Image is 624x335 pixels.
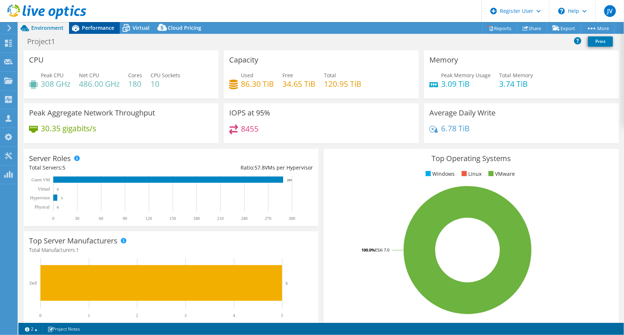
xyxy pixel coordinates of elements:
text: 5 [286,281,288,285]
text: 0 [57,188,59,191]
text: 0 [39,313,42,318]
a: Share [517,22,547,34]
a: Print [588,36,613,47]
a: Reports [482,22,517,34]
tspan: 100.0% [361,247,375,253]
span: 57.8 [255,164,265,171]
div: Total Servers: [29,164,171,172]
h4: 486.00 GHz [79,80,120,88]
text: 300 [289,216,295,221]
text: 5 [281,313,283,318]
h3: Peak Aggregate Network Throughput [29,109,155,117]
text: 120 [145,216,152,221]
text: Guest VM [32,177,50,182]
h3: Average Daily Write [429,109,495,117]
tspan: ESXi 7.0 [375,247,389,253]
a: More [581,22,615,34]
text: 60 [99,216,103,221]
text: 0 [57,206,59,209]
text: 4 [233,313,235,318]
text: 90 [123,216,127,221]
a: Export [547,22,581,34]
h4: 120.95 TiB [324,80,361,88]
text: 240 [241,216,248,221]
span: Total [324,72,336,79]
text: Virtual [38,186,50,192]
li: VMware [487,170,515,178]
h1: Project1 [24,38,66,46]
text: 180 [193,216,200,221]
span: Peak CPU [41,72,64,79]
span: Cloud Pricing [168,24,201,31]
h3: Capacity [229,56,258,64]
h4: 3.74 TiB [499,80,533,88]
h3: CPU [29,56,44,64]
span: Virtual [133,24,149,31]
a: 2 [20,324,43,334]
span: Net CPU [79,72,99,79]
span: 1 [76,246,79,253]
div: Ratio: VMs per Hypervisor [171,164,313,172]
h3: Server Roles [29,154,71,163]
text: Dell [29,281,37,286]
text: 0 [52,216,54,221]
h3: Top Operating Systems [329,154,613,163]
span: 5 [62,164,65,171]
h4: 3.09 TiB [441,80,491,88]
h3: Memory [429,56,458,64]
h4: 86.30 TiB [241,80,274,88]
span: Environment [31,24,64,31]
h4: 34.65 TiB [282,80,315,88]
text: 2 [136,313,138,318]
text: Physical [35,204,50,210]
text: 3 [184,313,187,318]
text: 270 [265,216,271,221]
text: Hypervisor [30,195,50,200]
h4: Total Manufacturers: [29,246,313,254]
h4: 8455 [241,125,259,133]
text: 5 [61,196,63,200]
span: JV [604,5,616,17]
text: 1 [88,313,90,318]
h3: Top Server Manufacturers [29,237,118,245]
span: Cores [128,72,142,79]
text: 30 [75,216,79,221]
li: Linux [460,170,482,178]
span: Peak Memory Usage [441,72,491,79]
svg: \n [558,8,565,14]
h4: 30.35 gigabits/s [41,124,96,132]
span: Total Memory [499,72,533,79]
text: 289 [287,178,292,182]
span: CPU Sockets [151,72,180,79]
h4: 180 [128,80,142,88]
h3: IOPS at 95% [229,109,270,117]
h4: 6.78 TiB [441,124,470,132]
h4: 10 [151,80,180,88]
span: Performance [82,24,114,31]
a: Project Notes [42,324,85,334]
span: Free [282,72,293,79]
h4: 308 GHz [41,80,71,88]
li: Windows [424,170,455,178]
text: 150 [169,216,176,221]
span: Used [241,72,253,79]
text: 210 [217,216,224,221]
